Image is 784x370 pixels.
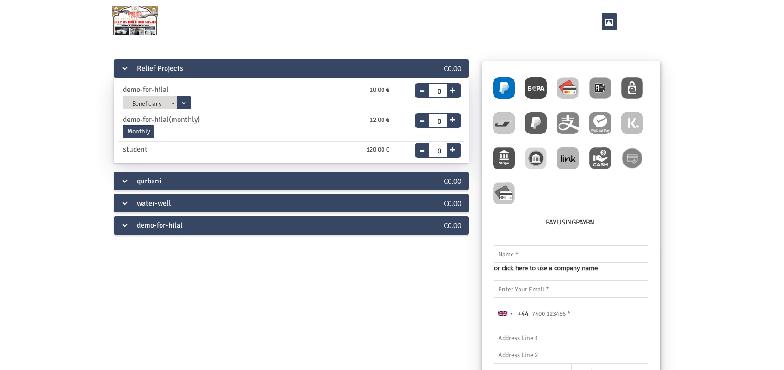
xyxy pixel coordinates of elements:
span: 12.00 € [370,115,389,125]
label: Monthly [123,125,154,138]
img: S_PT_paypal [525,112,547,134]
img: CardCollection [557,77,579,99]
img: ZiraatCard [493,182,515,204]
img: CreditCardOffline [621,147,643,169]
span: 120.00 € [366,145,389,155]
button: - [415,78,429,91]
span: €0.00 [444,220,462,230]
img: S_PT_wechat_pay [589,112,611,134]
input: Address Line 1 [494,329,648,346]
input: Enter Your Email * [494,280,648,298]
input: Name * [494,245,648,263]
img: Link [557,147,579,169]
img: S_PT_klarna [621,112,643,134]
img: PayPal [493,77,515,99]
div: demo-for-hilal [116,84,305,96]
img: S_PT_alipay [557,112,579,134]
div: student [116,144,305,155]
button: Selected country [494,305,529,322]
h6: Pay using [492,217,651,231]
img: S_PT_bank_transfer [493,147,515,169]
button: Beneficiary [123,96,178,111]
button: - [415,137,429,150]
div: qurbani [114,172,409,190]
input: Address Line 2 [494,346,648,364]
input: 7400 123456 * [494,305,648,322]
span: or click here to use a company name [494,263,598,273]
img: BankTransfer [525,147,547,169]
div: Relief Projects [114,59,409,78]
div: water-well [114,194,409,212]
div: demo-for-hilal(monthly) [116,114,305,126]
label: PayPal [576,217,597,228]
div: demo-for-hilal [114,216,409,235]
button: + [447,142,458,155]
img: Sepa [525,77,547,99]
span: €0.00 [444,198,462,208]
img: Ideal [589,77,611,99]
span: 10.00 € [370,85,389,95]
button: + [447,82,458,95]
div: +44 [518,309,529,319]
img: Bancontact [493,112,515,134]
img: EPS [621,77,643,99]
span: €0.00 [444,63,462,73]
button: + [447,112,458,125]
button: - [415,108,429,121]
span: Beneficiary [132,99,161,107]
span: €0.00 [444,176,462,186]
img: Cash [589,147,611,169]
